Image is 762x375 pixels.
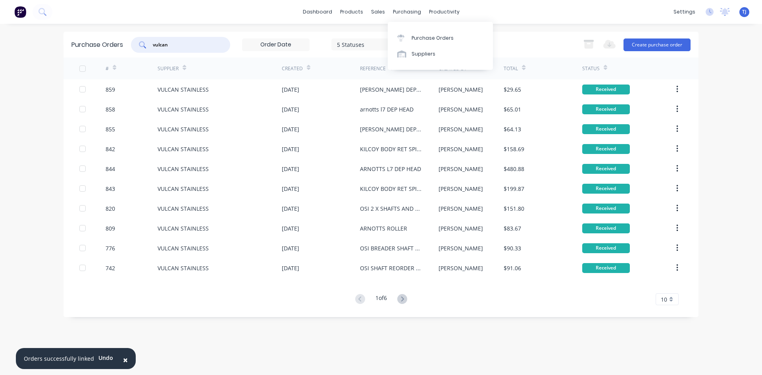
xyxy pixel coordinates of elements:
[439,224,483,233] div: [PERSON_NAME]
[106,204,115,213] div: 820
[282,264,299,272] div: [DATE]
[115,350,136,369] button: Close
[360,185,422,193] div: KILCOY BODY RET SPINDLE
[504,185,524,193] div: $199.87
[582,104,630,114] div: Received
[158,204,209,213] div: VULCAN STAINLESS
[106,65,109,72] div: #
[582,263,630,273] div: Received
[282,125,299,133] div: [DATE]
[582,85,630,94] div: Received
[439,264,483,272] div: [PERSON_NAME]
[106,145,115,153] div: 842
[360,264,422,272] div: OSI SHAFT REORDER WE MADE ERROR
[360,224,407,233] div: ARNOTTS ROLLER
[106,244,115,252] div: 776
[360,204,422,213] div: OSI 2 X SHAFTS AND STOCK
[582,65,600,72] div: Status
[282,224,299,233] div: [DATE]
[439,145,483,153] div: [PERSON_NAME]
[158,185,209,193] div: VULCAN STAINLESS
[670,6,699,18] div: settings
[106,105,115,113] div: 858
[412,35,454,42] div: Purchase Orders
[158,244,209,252] div: VULCAN STAINLESS
[439,165,483,173] div: [PERSON_NAME]
[439,85,483,94] div: [PERSON_NAME]
[582,144,630,154] div: Received
[582,124,630,134] div: Received
[582,243,630,253] div: Received
[439,125,483,133] div: [PERSON_NAME]
[388,46,493,62] a: Suppliers
[504,165,524,173] div: $480.88
[71,40,123,50] div: Purchase Orders
[439,105,483,113] div: [PERSON_NAME]
[367,6,389,18] div: sales
[152,41,218,49] input: Search purchase orders...
[106,85,115,94] div: 859
[504,85,521,94] div: $29.65
[582,204,630,213] div: Received
[106,165,115,173] div: 844
[282,165,299,173] div: [DATE]
[360,165,421,173] div: ARNOTTS L7 DEP HEAD
[742,8,747,15] span: TJ
[282,85,299,94] div: [DATE]
[582,223,630,233] div: Received
[337,40,394,48] div: 5 Statuses
[158,85,209,94] div: VULCAN STAINLESS
[106,125,115,133] div: 855
[282,185,299,193] div: [DATE]
[504,125,521,133] div: $64.13
[158,105,209,113] div: VULCAN STAINLESS
[504,204,524,213] div: $151.80
[158,145,209,153] div: VULCAN STAINLESS
[123,354,128,365] span: ×
[504,244,521,252] div: $90.33
[504,145,524,153] div: $158.69
[14,6,26,18] img: Factory
[504,105,521,113] div: $65.01
[360,105,414,113] div: arnotts l7 DEP HEAD
[504,65,518,72] div: Total
[504,264,521,272] div: $91.06
[412,50,435,58] div: Suppliers
[375,294,387,305] div: 1 of 6
[336,6,367,18] div: products
[360,244,422,252] div: OSI BREADER SHAFT X 2
[582,184,630,194] div: Received
[282,65,303,72] div: Created
[282,204,299,213] div: [DATE]
[299,6,336,18] a: dashboard
[360,125,422,133] div: [PERSON_NAME] DEP HEAD
[106,264,115,272] div: 742
[582,164,630,174] div: Received
[425,6,464,18] div: productivity
[106,185,115,193] div: 843
[158,65,179,72] div: Supplier
[661,295,667,304] span: 10
[242,39,309,51] input: Order Date
[623,38,691,51] button: Create purchase order
[158,264,209,272] div: VULCAN STAINLESS
[504,224,521,233] div: $83.67
[439,185,483,193] div: [PERSON_NAME]
[106,224,115,233] div: 809
[360,145,422,153] div: KILCOY BODY RET SPINDLE
[439,204,483,213] div: [PERSON_NAME]
[388,30,493,46] a: Purchase Orders
[282,145,299,153] div: [DATE]
[282,244,299,252] div: [DATE]
[389,6,425,18] div: purchasing
[158,165,209,173] div: VULCAN STAINLESS
[360,65,386,72] div: Reference
[158,125,209,133] div: VULCAN STAINLESS
[24,354,94,363] div: Orders successfully linked
[439,244,483,252] div: [PERSON_NAME]
[158,224,209,233] div: VULCAN STAINLESS
[94,352,117,364] button: Undo
[360,85,422,94] div: [PERSON_NAME] DEP HEA
[282,105,299,113] div: [DATE]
